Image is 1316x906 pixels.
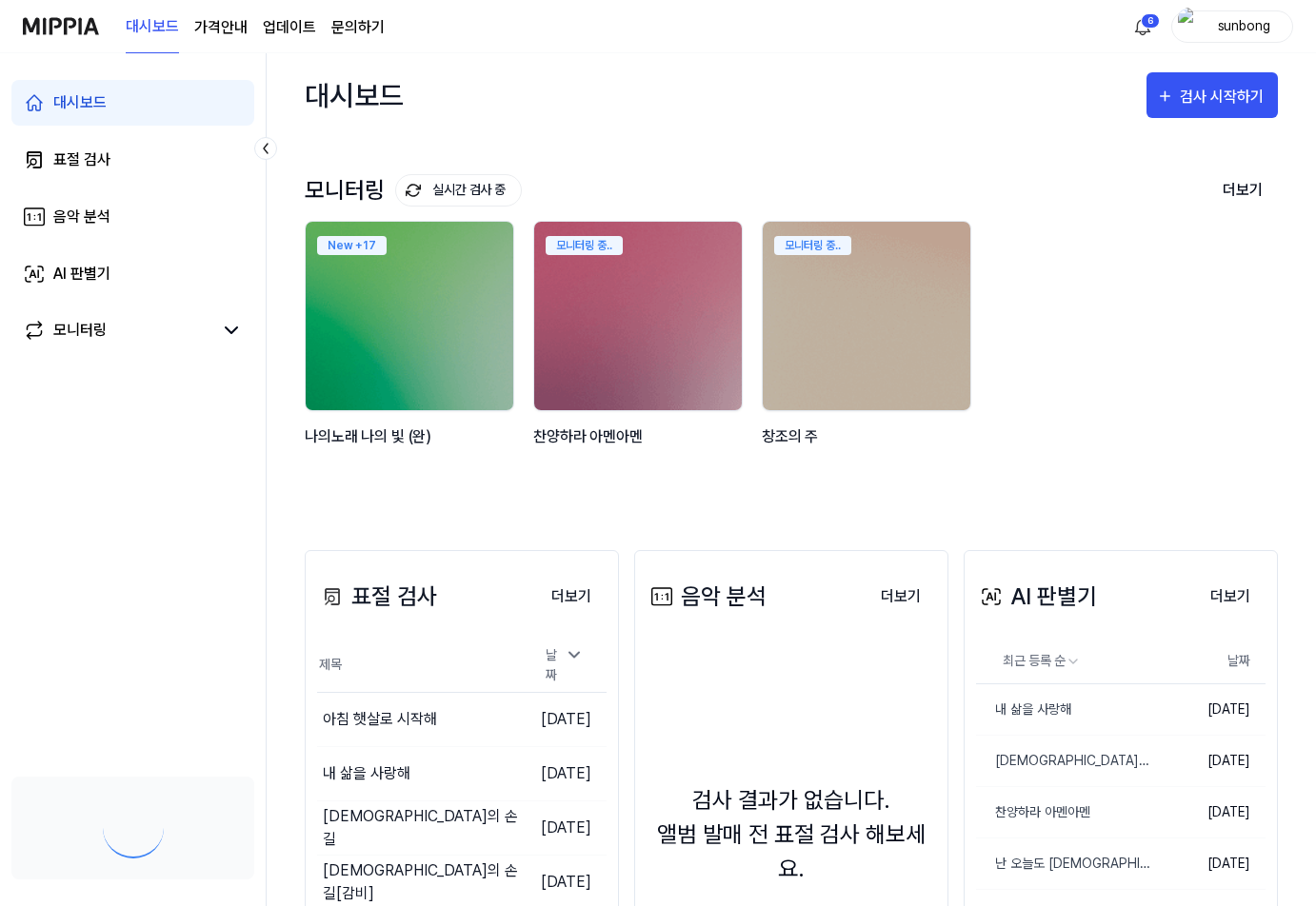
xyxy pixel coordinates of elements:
th: 제목 [317,639,523,693]
a: 난 오늘도 [DEMOGRAPHIC_DATA]을 찬양해 [976,838,1155,889]
div: 대시보드 [305,72,404,118]
a: [DEMOGRAPHIC_DATA]의 손길 [976,736,1155,786]
div: 표절 검사 [317,580,437,614]
button: 더보기 [1195,578,1266,616]
div: 음악 분석 [53,206,110,228]
div: sunbong [1206,15,1281,36]
div: [DEMOGRAPHIC_DATA]의 손길 [323,805,523,851]
button: 더보기 [866,578,936,616]
a: 더보기 [1195,577,1266,616]
img: monitoring Icon [406,183,421,198]
a: 대시보드 [11,80,254,126]
div: 음악 분석 [647,580,767,614]
button: 더보기 [1207,170,1278,210]
div: 대시보드 [53,91,107,114]
div: 찬양하라 아멘아멘 [533,424,747,473]
img: backgroundIamge [306,222,513,410]
a: 음악 분석 [11,194,254,240]
a: 문의하기 [331,16,385,39]
button: 더보기 [536,578,607,616]
a: 더보기 [536,577,607,616]
td: [DATE] [1155,838,1266,890]
a: 내 삶을 사랑해 [976,684,1155,735]
button: profilesunbong [1171,10,1293,43]
div: 난 오늘도 [DEMOGRAPHIC_DATA]을 찬양해 [976,854,1155,874]
div: 검사 결과가 없습니다. 앨범 발매 전 표절 검사 해보세요. [647,783,936,886]
div: 아침 햇살로 시작해 [323,708,437,731]
div: 모니터링 [305,174,522,207]
a: 찬양하라 아멘아멘 [976,787,1155,837]
img: backgroundIamge [763,222,970,410]
a: 업데이트 [263,16,316,39]
div: [DEMOGRAPHIC_DATA]의 손길 [976,751,1155,771]
div: 날짜 [538,640,591,691]
a: 더보기 [866,577,936,616]
th: 날짜 [1155,639,1266,684]
a: 모니터링 [23,319,212,342]
div: AI 판별기 [53,263,110,286]
div: 모니터링 중.. [774,236,851,255]
div: 내 삶을 사랑해 [323,762,410,785]
div: 찬양하라 아멘아멘 [976,802,1090,822]
div: 검사 시작하기 [1180,85,1268,109]
img: 알림 [1131,15,1154,38]
div: [DEMOGRAPHIC_DATA]의 손길[감비] [323,859,523,905]
div: AI 판별기 [976,580,1097,614]
a: 모니터링 중..backgroundIamge창조의 주 [762,221,975,493]
img: profile [1178,8,1201,46]
a: AI 판별기 [11,251,254,297]
button: 검사 시작하기 [1147,72,1278,118]
img: backgroundIamge [534,222,742,410]
div: 창조의 주 [762,424,975,473]
div: 표절 검사 [53,148,110,171]
div: 모니터링 [53,319,107,342]
div: 나의노래 나의 빛 (완) [305,424,518,473]
a: 표절 검사 [11,137,254,183]
div: 모니터링 중.. [546,236,623,255]
td: [DATE] [1155,787,1266,838]
div: New + 17 [317,236,387,255]
a: 대시보드 [126,1,179,53]
a: 모니터링 중..backgroundIamge찬양하라 아멘아멘 [533,221,747,493]
td: [DATE] [523,800,607,855]
td: [DATE] [523,746,607,800]
a: New +17backgroundIamge나의노래 나의 빛 (완) [305,221,518,493]
td: [DATE] [523,692,607,746]
div: 내 삶을 사랑해 [976,699,1071,719]
button: 가격안내 [194,16,248,39]
div: 6 [1141,13,1160,29]
button: 실시간 검사 중 [395,174,522,207]
button: 알림6 [1127,11,1158,42]
td: [DATE] [1155,684,1266,736]
td: [DATE] [1155,736,1266,787]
